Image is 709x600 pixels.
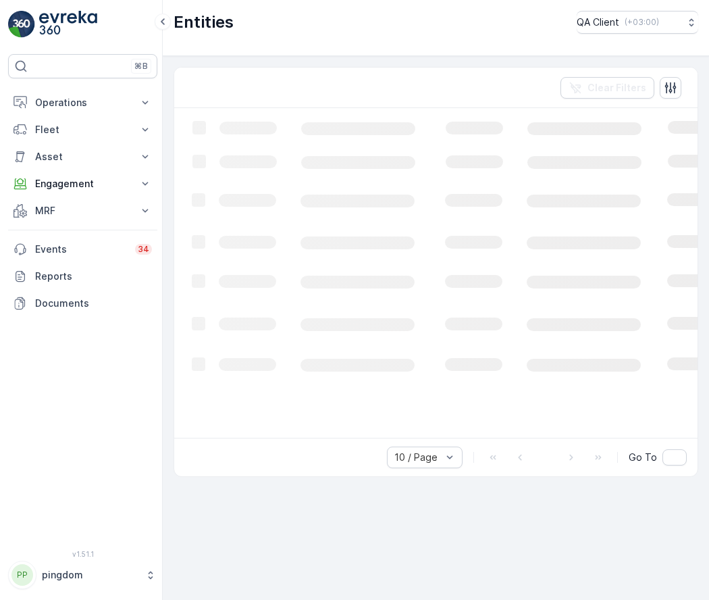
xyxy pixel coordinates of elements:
a: Reports [8,263,157,290]
p: Documents [35,297,152,310]
a: Events34 [8,236,157,263]
p: Operations [35,96,130,109]
button: Clear Filters [560,77,654,99]
p: Reports [35,270,152,283]
button: Operations [8,89,157,116]
span: v 1.51.1 [8,550,157,558]
p: ( +03:00 ) [625,17,659,28]
button: PPpingdom [8,561,157,589]
p: Entities [174,11,234,33]
p: MRF [35,204,130,218]
button: Fleet [8,116,157,143]
button: MRF [8,197,157,224]
p: 34 [138,244,149,255]
span: Go To [629,451,657,464]
button: Engagement [8,170,157,197]
p: Events [35,243,127,256]
button: Asset [8,143,157,170]
p: QA Client [577,16,619,29]
img: logo [8,11,35,38]
p: Clear Filters [587,81,646,95]
p: Fleet [35,123,130,136]
a: Documents [8,290,157,317]
p: ⌘B [134,61,148,72]
p: pingdom [42,568,138,582]
button: QA Client(+03:00) [577,11,698,34]
div: PP [11,564,33,586]
img: logo_light-DOdMpM7g.png [39,11,97,38]
p: Engagement [35,177,130,191]
p: Asset [35,150,130,164]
